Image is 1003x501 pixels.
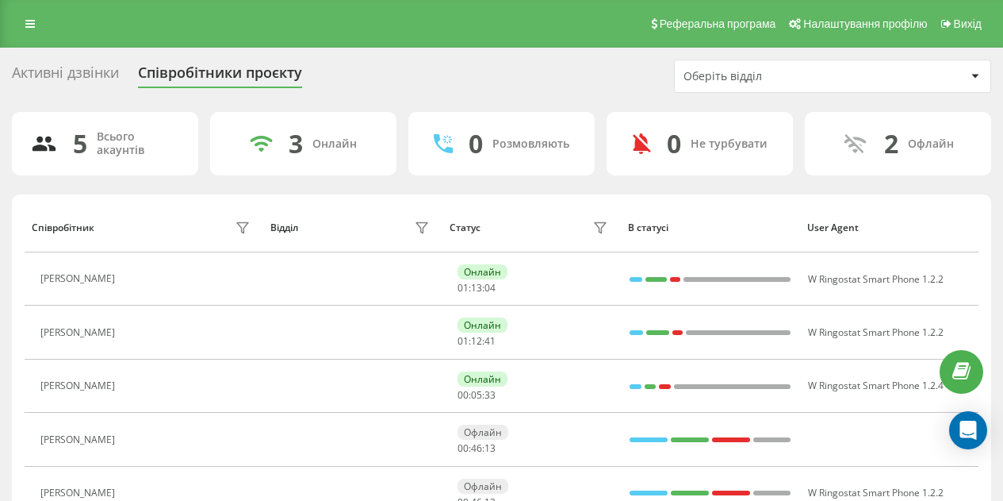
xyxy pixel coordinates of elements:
div: [PERSON_NAME] [40,488,119,499]
span: 13 [471,281,482,295]
div: : : [457,443,496,454]
span: Налаштування профілю [803,17,927,30]
span: W Ringostat Smart Phone 1.2.2 [808,486,944,499]
span: W Ringostat Smart Phone 1.2.4 [808,379,944,392]
div: 2 [884,129,898,159]
div: : : [457,336,496,347]
span: 13 [484,441,496,455]
span: 41 [484,334,496,348]
span: 01 [457,281,469,295]
div: В статусі [628,222,792,233]
div: Open Intercom Messenger [949,411,987,449]
span: W Ringostat Smart Phone 1.2.2 [808,326,944,339]
div: Співробітники проєкту [138,64,302,89]
span: 04 [484,281,496,295]
div: Співробітник [32,222,94,233]
span: W Ringostat Smart Phone 1.2.2 [808,272,944,286]
span: 00 [457,441,469,455]
span: Вихід [954,17,982,30]
div: [PERSON_NAME] [40,380,119,391]
div: [PERSON_NAME] [40,327,119,338]
div: : : [457,390,496,401]
span: 01 [457,334,469,348]
div: Не турбувати [691,137,768,151]
div: Статус [450,222,480,233]
div: 3 [289,129,303,159]
div: Онлайн [312,137,357,151]
div: Всього акаунтів [97,130,179,157]
span: 00 [457,388,469,402]
div: Офлайн [457,479,508,494]
div: Оберіть відділ [683,70,873,83]
div: [PERSON_NAME] [40,434,119,445]
span: 33 [484,388,496,402]
div: [PERSON_NAME] [40,273,119,284]
div: Розмовляють [492,137,569,151]
div: : : [457,283,496,294]
span: 05 [471,388,482,402]
span: Реферальна програма [660,17,776,30]
span: 46 [471,441,482,455]
div: 0 [469,129,483,159]
div: Активні дзвінки [12,64,119,89]
div: Офлайн [908,137,954,151]
div: Офлайн [457,425,508,440]
div: Онлайн [457,318,507,333]
div: Онлайн [457,264,507,279]
span: 12 [471,334,482,348]
div: User Agent [807,222,971,233]
div: 5 [73,129,87,159]
div: 0 [667,129,681,159]
div: Онлайн [457,372,507,387]
div: Відділ [270,222,298,233]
